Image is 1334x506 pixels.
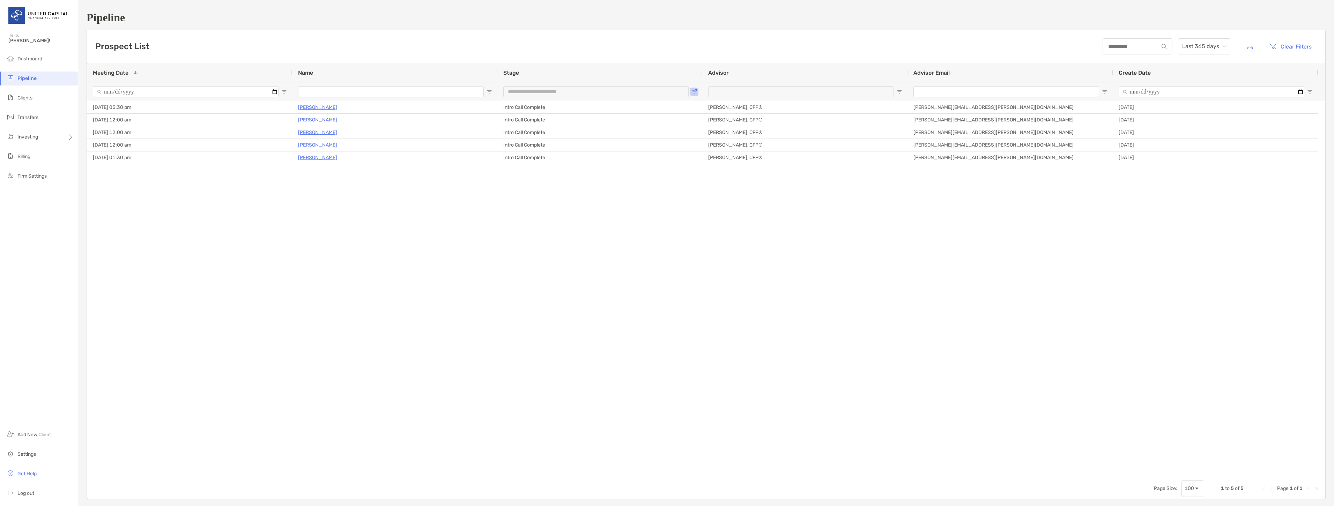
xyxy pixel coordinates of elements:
[298,128,337,137] a: [PERSON_NAME]
[1264,39,1317,54] button: Clear Filters
[498,101,703,113] div: Intro Call Complete
[1277,485,1289,491] span: Page
[1299,485,1303,491] span: 1
[87,151,292,164] div: [DATE] 01:30 pm
[6,171,15,180] img: firm-settings icon
[1119,86,1304,97] input: Create Date Filter Input
[6,430,15,438] img: add_new_client icon
[17,471,37,477] span: Get Help
[1113,126,1318,139] div: [DATE]
[8,38,74,44] span: [PERSON_NAME]!
[1294,485,1298,491] span: of
[913,69,950,76] span: Advisor Email
[6,449,15,458] img: settings icon
[93,69,128,76] span: Meeting Date
[691,89,697,95] button: Open Filter Menu
[17,134,38,140] span: Investing
[298,103,337,112] a: [PERSON_NAME]
[908,101,1113,113] div: [PERSON_NAME][EMAIL_ADDRESS][PERSON_NAME][DOMAIN_NAME]
[6,469,15,477] img: get-help icon
[908,151,1113,164] div: [PERSON_NAME][EMAIL_ADDRESS][PERSON_NAME][DOMAIN_NAME]
[95,42,149,51] h3: Prospect List
[8,3,69,28] img: United Capital Logo
[6,93,15,102] img: clients icon
[908,114,1113,126] div: [PERSON_NAME][EMAIL_ADDRESS][PERSON_NAME][DOMAIN_NAME]
[298,141,337,149] a: [PERSON_NAME]
[1231,485,1234,491] span: 5
[298,153,337,162] a: [PERSON_NAME]
[1113,114,1318,126] div: [DATE]
[1260,486,1266,491] div: First Page
[1240,485,1244,491] span: 5
[1181,480,1204,497] div: Page Size
[1182,39,1226,54] span: Last 365 days
[87,101,292,113] div: [DATE] 05:30 pm
[1290,485,1293,491] span: 1
[913,86,1099,97] input: Advisor Email Filter Input
[6,489,15,497] img: logout icon
[1314,486,1319,491] div: Last Page
[1225,485,1230,491] span: to
[1119,69,1151,76] span: Create Date
[17,75,37,81] span: Pipeline
[87,11,1326,24] h1: Pipeline
[17,154,30,159] span: Billing
[703,151,908,164] div: [PERSON_NAME], CFP®
[6,74,15,82] img: pipeline icon
[1185,485,1194,491] div: 100
[703,114,908,126] div: [PERSON_NAME], CFP®
[908,126,1113,139] div: [PERSON_NAME][EMAIL_ADDRESS][PERSON_NAME][DOMAIN_NAME]
[17,95,32,101] span: Clients
[1102,89,1107,95] button: Open Filter Menu
[703,139,908,151] div: [PERSON_NAME], CFP®
[298,69,313,76] span: Name
[1162,44,1167,49] img: input icon
[87,139,292,151] div: [DATE] 12:00 am
[17,451,36,457] span: Settings
[498,114,703,126] div: Intro Call Complete
[17,432,51,438] span: Add New Client
[703,101,908,113] div: [PERSON_NAME], CFP®
[281,89,287,95] button: Open Filter Menu
[1221,485,1224,491] span: 1
[87,126,292,139] div: [DATE] 12:00 am
[1305,486,1311,491] div: Next Page
[503,69,519,76] span: Stage
[487,89,492,95] button: Open Filter Menu
[17,56,42,62] span: Dashboard
[1113,139,1318,151] div: [DATE]
[498,126,703,139] div: Intro Call Complete
[1154,485,1177,491] div: Page Size:
[17,490,34,496] span: Log out
[703,126,908,139] div: [PERSON_NAME], CFP®
[1113,151,1318,164] div: [DATE]
[6,132,15,141] img: investing icon
[708,69,729,76] span: Advisor
[498,139,703,151] div: Intro Call Complete
[87,114,292,126] div: [DATE] 12:00 am
[298,86,484,97] input: Name Filter Input
[498,151,703,164] div: Intro Call Complete
[1113,101,1318,113] div: [DATE]
[17,114,38,120] span: Transfers
[6,152,15,160] img: billing icon
[6,54,15,62] img: dashboard icon
[298,116,337,124] a: [PERSON_NAME]
[1307,89,1313,95] button: Open Filter Menu
[93,86,279,97] input: Meeting Date Filter Input
[897,89,902,95] button: Open Filter Menu
[908,139,1113,151] div: [PERSON_NAME][EMAIL_ADDRESS][PERSON_NAME][DOMAIN_NAME]
[17,173,47,179] span: Firm Settings
[1235,485,1239,491] span: of
[1269,486,1274,491] div: Previous Page
[6,113,15,121] img: transfers icon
